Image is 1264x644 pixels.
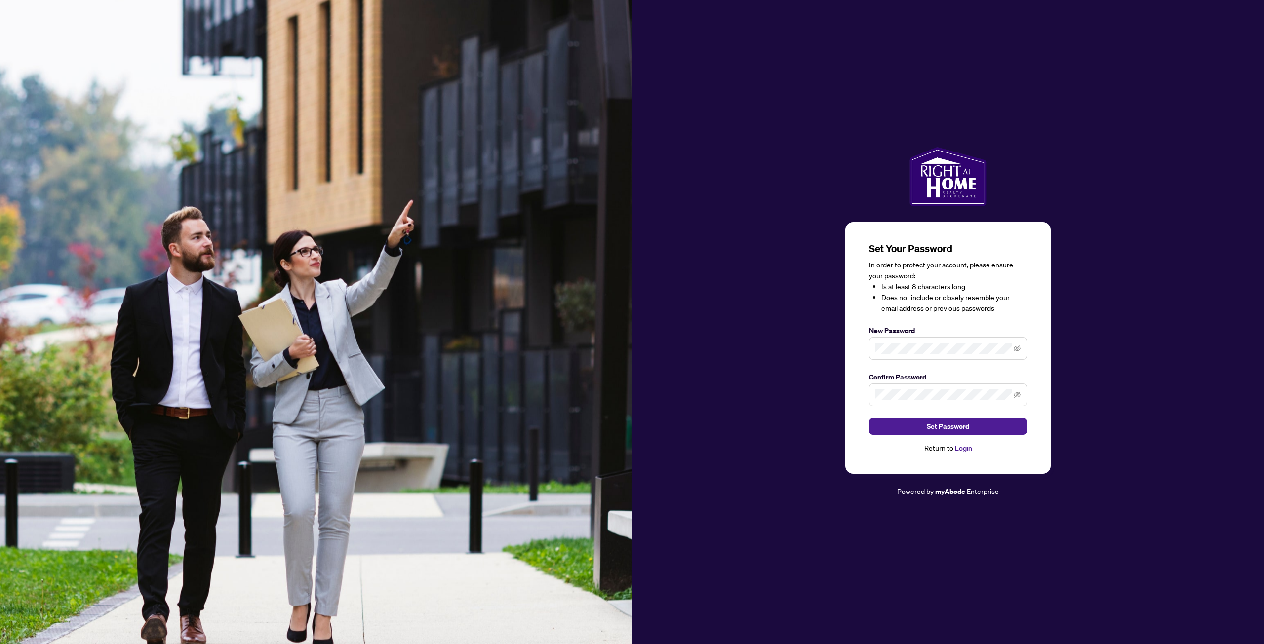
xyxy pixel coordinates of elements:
[869,418,1027,435] button: Set Password
[935,486,965,497] a: myAbode
[869,443,1027,454] div: Return to
[927,418,969,434] span: Set Password
[869,260,1027,314] div: In order to protect your account, please ensure your password:
[1014,391,1021,398] span: eye-invisible
[881,281,1027,292] li: Is at least 8 characters long
[869,242,1027,256] h3: Set Your Password
[869,372,1027,382] label: Confirm Password
[967,487,999,495] span: Enterprise
[897,487,934,495] span: Powered by
[869,325,1027,336] label: New Password
[955,444,972,453] a: Login
[909,147,986,206] img: ma-logo
[1014,345,1021,352] span: eye-invisible
[881,292,1027,314] li: Does not include or closely resemble your email address or previous passwords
